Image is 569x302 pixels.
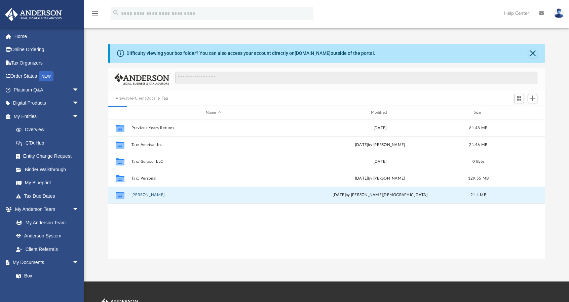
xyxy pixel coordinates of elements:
[298,110,462,116] div: Modified
[131,126,295,130] button: Previous Years Returns
[91,13,99,17] a: menu
[126,50,375,57] div: Difficulty viewing your box folder? You can also access your account directly on outside of the p...
[528,49,538,58] button: Close
[72,203,86,217] span: arrow_drop_down
[295,50,331,56] a: [DOMAIN_NAME]
[72,83,86,97] span: arrow_drop_down
[469,143,488,147] span: 21.46 MB
[116,96,155,102] button: Viewable-ClientDocs
[111,110,128,116] div: id
[9,163,89,176] a: Binder Walkthrough
[469,126,488,130] span: 61.48 MB
[298,142,462,148] div: [DATE] by [PERSON_NAME]
[5,43,89,56] a: Online Ordering
[9,189,89,203] a: Tax Due Dates
[9,176,86,190] a: My Blueprint
[112,9,120,16] i: search
[5,97,89,110] a: Digital Productsarrow_drop_down
[9,229,86,243] a: Anderson System
[5,56,89,70] a: Tax Organizers
[495,110,542,116] div: id
[9,136,89,150] a: CTA Hub
[9,150,89,163] a: Entity Change Request
[108,119,545,259] div: grid
[72,256,86,270] span: arrow_drop_down
[9,123,89,137] a: Overview
[5,110,89,123] a: My Entitiesarrow_drop_down
[470,193,486,197] span: 21.4 MB
[5,30,89,43] a: Home
[3,8,64,21] img: Anderson Advisors Platinum Portal
[472,160,484,163] span: 0 Byte
[5,70,89,83] a: Order StatusNEW
[5,256,86,269] a: My Documentsarrow_drop_down
[131,193,295,197] button: [PERSON_NAME]
[298,125,462,131] div: [DATE]
[5,83,89,97] a: Platinum Q&Aarrow_drop_down
[131,110,295,116] div: Name
[162,96,168,102] button: Tax
[465,110,492,116] div: Size
[39,71,53,81] div: NEW
[9,216,82,229] a: My Anderson Team
[131,159,295,164] button: Tax: Guraso, LLC
[298,159,462,165] div: [DATE]
[175,72,537,84] input: Search files and folders
[72,97,86,110] span: arrow_drop_down
[131,143,295,147] button: Tax: Ametsa, Inc.
[298,192,462,198] div: [DATE] by [PERSON_NAME][DEMOGRAPHIC_DATA]
[9,242,86,256] a: Client Referrals
[298,176,462,182] div: [DATE] by [PERSON_NAME]
[72,110,86,123] span: arrow_drop_down
[5,203,86,216] a: My Anderson Teamarrow_drop_down
[528,94,538,103] button: Add
[131,176,295,181] button: Tax: Personal
[9,269,82,282] a: Box
[514,94,524,103] button: Switch to Grid View
[554,8,564,18] img: User Pic
[468,177,489,180] span: 129.55 MB
[91,9,99,17] i: menu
